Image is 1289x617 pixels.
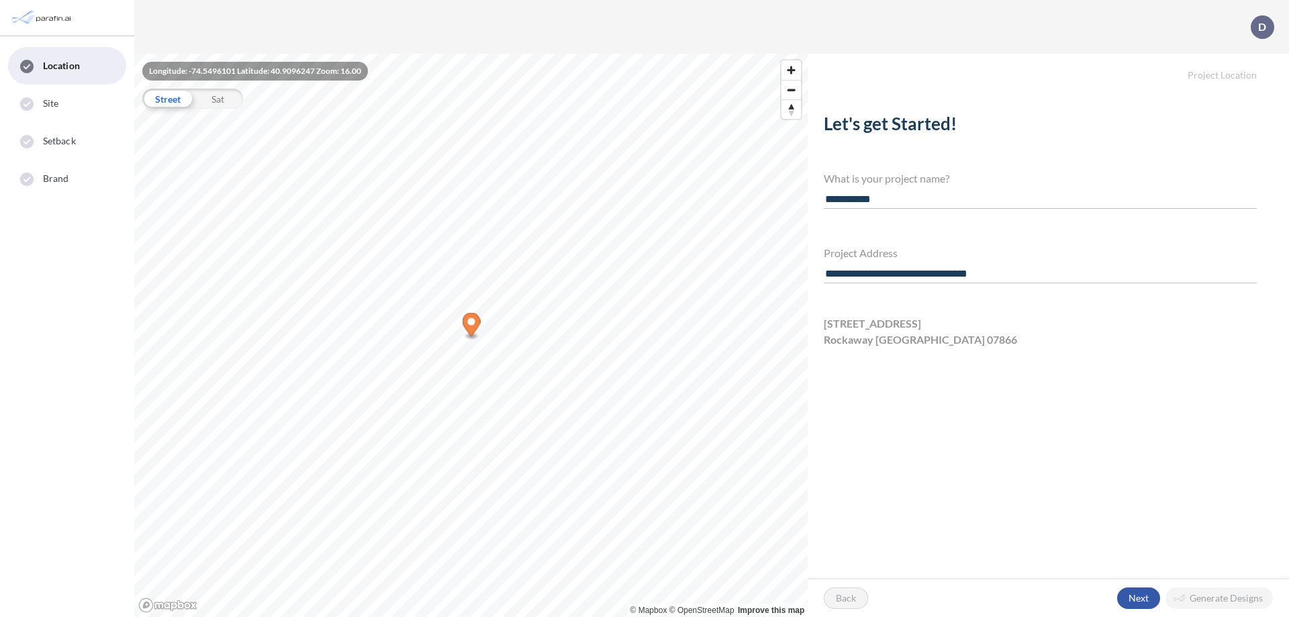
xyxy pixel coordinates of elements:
[1258,21,1266,33] p: D
[134,54,808,617] canvas: Map
[781,81,801,99] span: Zoom out
[808,54,1289,81] h5: Project Location
[463,313,481,340] div: Map marker
[193,89,243,109] div: Sat
[824,316,921,332] span: [STREET_ADDRESS]
[824,246,1257,259] h4: Project Address
[781,99,801,119] button: Reset bearing to north
[669,606,734,615] a: OpenStreetMap
[824,113,1257,140] h2: Let's get Started!
[142,62,368,81] div: Longitude: -74.5496101 Latitude: 40.9096247 Zoom: 16.00
[630,606,667,615] a: Mapbox
[10,5,75,30] img: Parafin
[781,80,801,99] button: Zoom out
[824,172,1257,185] h4: What is your project name?
[43,172,69,185] span: Brand
[43,134,76,148] span: Setback
[43,97,58,110] span: Site
[142,89,193,109] div: Street
[138,598,197,613] a: Mapbox homepage
[1117,587,1160,609] button: Next
[781,100,801,119] span: Reset bearing to north
[781,60,801,80] button: Zoom in
[43,59,80,73] span: Location
[824,332,1017,348] span: Rockaway [GEOGRAPHIC_DATA] 07866
[738,606,804,615] a: Improve this map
